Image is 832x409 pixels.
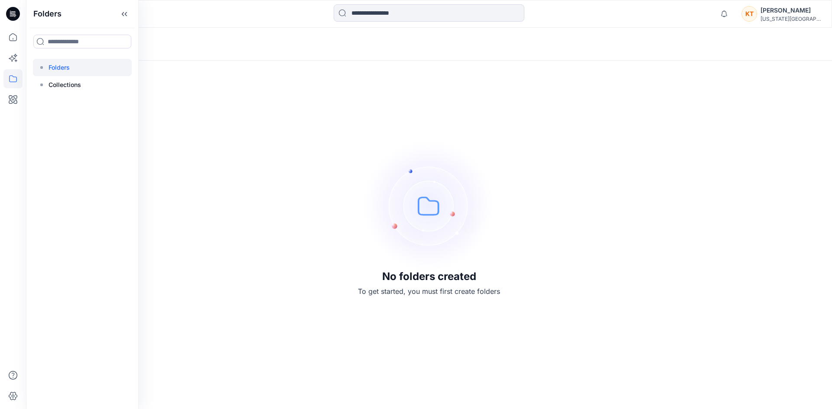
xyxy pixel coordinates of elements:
h3: No folders created [382,271,476,283]
div: [US_STATE][GEOGRAPHIC_DATA]... [760,16,821,22]
p: Folders [49,62,70,73]
p: Collections [49,80,81,90]
p: To get started, you must first create folders [358,286,500,296]
div: KT [741,6,757,22]
div: [PERSON_NAME] [760,5,821,16]
img: empty-folders.svg [364,141,494,271]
